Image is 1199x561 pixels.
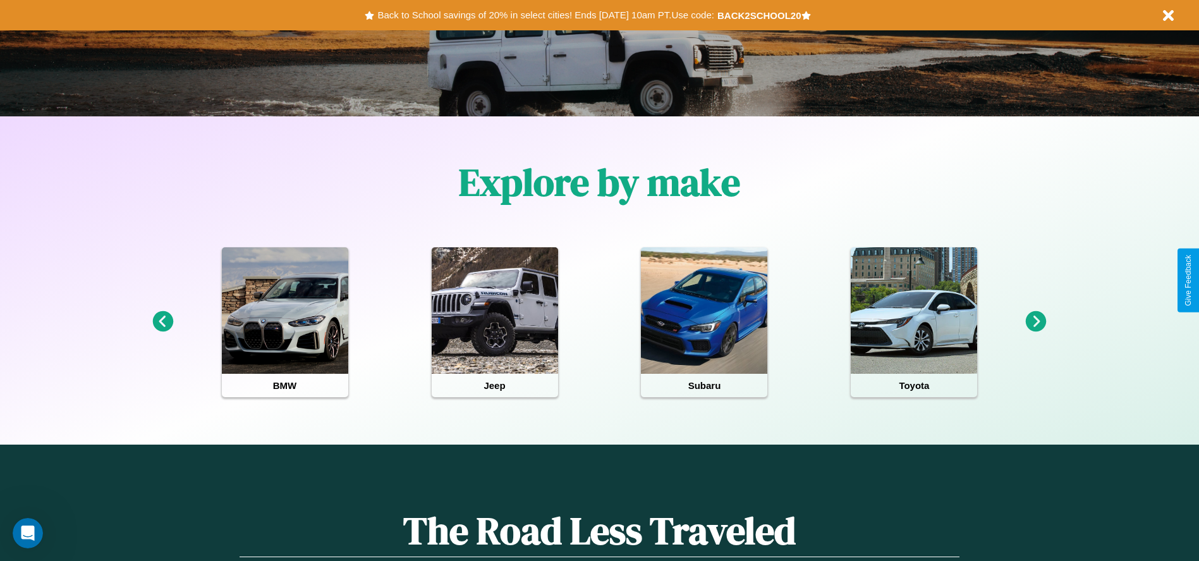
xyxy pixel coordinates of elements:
[717,10,801,21] b: BACK2SCHOOL20
[459,156,740,208] h1: Explore by make
[641,374,767,397] h4: Subaru
[432,374,558,397] h4: Jeep
[222,374,348,397] h4: BMW
[374,6,717,24] button: Back to School savings of 20% in select cities! Ends [DATE] 10am PT.Use code:
[13,518,43,548] iframe: Intercom live chat
[1184,255,1193,306] div: Give Feedback
[240,505,959,557] h1: The Road Less Traveled
[851,374,977,397] h4: Toyota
